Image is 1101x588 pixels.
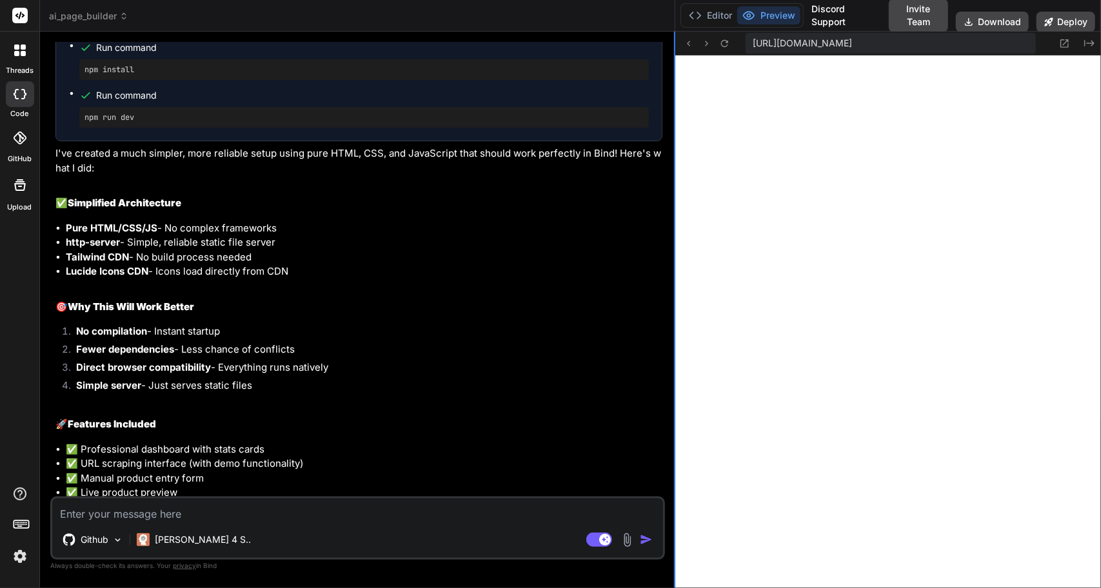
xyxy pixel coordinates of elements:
strong: http-server [66,236,120,248]
img: Pick Models [112,534,123,545]
button: Editor [684,6,737,24]
span: ai_page_builder [49,10,128,23]
iframe: Preview [675,55,1101,588]
p: [PERSON_NAME] 4 S.. [155,533,251,546]
img: settings [9,545,31,567]
li: ✅ Manual product entry form [66,471,662,486]
strong: Pure HTML/CSS/JS [66,222,157,234]
button: Preview [737,6,800,24]
span: Run command [96,89,649,102]
h2: ✅ [55,196,662,211]
label: GitHub [8,153,32,164]
strong: No compilation [76,325,147,337]
strong: Fewer dependencies [76,343,174,355]
strong: Simple server [76,379,141,391]
li: - Less chance of conflicts [66,342,662,360]
img: icon [640,533,653,546]
li: - Just serves static files [66,378,662,397]
span: Run command [96,41,649,54]
strong: Direct browser compatibility [76,361,211,373]
strong: Lucide Icons CDN [66,265,148,277]
strong: Tailwind CDN [66,251,129,263]
label: threads [6,65,34,76]
span: [URL][DOMAIN_NAME] [753,37,853,50]
label: Upload [8,202,32,213]
li: ✅ Professional dashboard with stats cards [66,442,662,457]
li: - Icons load directly from CDN [66,264,662,279]
button: Download [956,12,1029,32]
h2: 🎯 [55,300,662,315]
pre: npm run dev [84,112,644,122]
li: ✅ URL scraping interface (with demo functionality) [66,456,662,471]
strong: Features Included [68,418,156,430]
span: privacy [173,562,196,569]
li: - No complex frameworks [66,221,662,236]
img: attachment [620,533,635,547]
li: - Simple, reliable static file server [66,235,662,250]
p: Always double-check its answers. Your in Bind [50,560,665,572]
p: I've created a much simpler, more reliable setup using pure HTML, CSS, and JavaScript that should... [55,146,662,175]
li: ✅ Live product preview [66,485,662,500]
img: Claude 4 Sonnet [137,533,150,546]
li: - No build process needed [66,250,662,265]
li: - Everything runs natively [66,360,662,378]
button: Deploy [1037,12,1095,32]
strong: Simplified Architecture [68,197,181,209]
label: code [11,108,29,119]
p: Github [81,533,108,546]
strong: Why This Will Work Better [68,300,194,313]
pre: npm install [84,64,644,75]
h2: 🚀 [55,417,662,432]
li: - Instant startup [66,324,662,342]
